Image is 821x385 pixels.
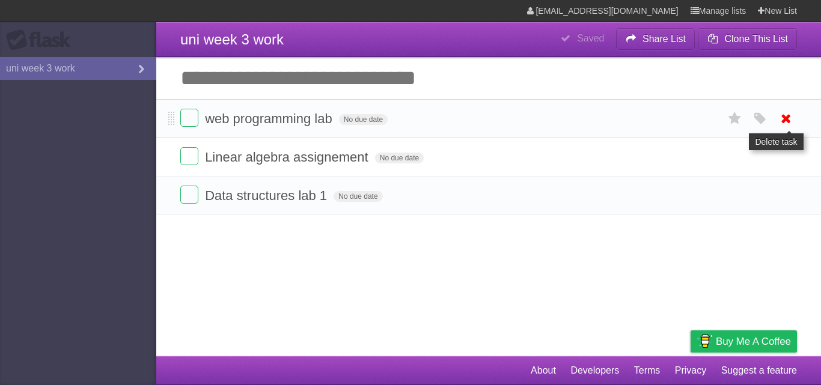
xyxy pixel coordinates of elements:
a: Developers [570,359,619,382]
span: No due date [375,153,424,163]
a: Privacy [675,359,706,382]
span: Data structures lab 1 [205,188,330,203]
a: Buy me a coffee [691,330,797,353]
label: Done [180,186,198,204]
a: Suggest a feature [721,359,797,382]
b: Clone This List [724,34,788,44]
span: No due date [339,114,388,125]
div: Flask [6,29,78,51]
label: Star task [724,109,746,129]
label: Done [180,147,198,165]
span: Linear algebra assignement [205,150,371,165]
a: Terms [634,359,661,382]
span: No due date [334,191,382,202]
label: Done [180,109,198,127]
button: Clone This List [698,28,797,50]
span: web programming lab [205,111,335,126]
button: Share List [616,28,695,50]
b: Saved [577,33,604,43]
b: Share List [642,34,686,44]
img: Buy me a coffee [697,331,713,351]
span: Buy me a coffee [716,331,791,352]
a: About [531,359,556,382]
span: uni week 3 work [180,31,284,47]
